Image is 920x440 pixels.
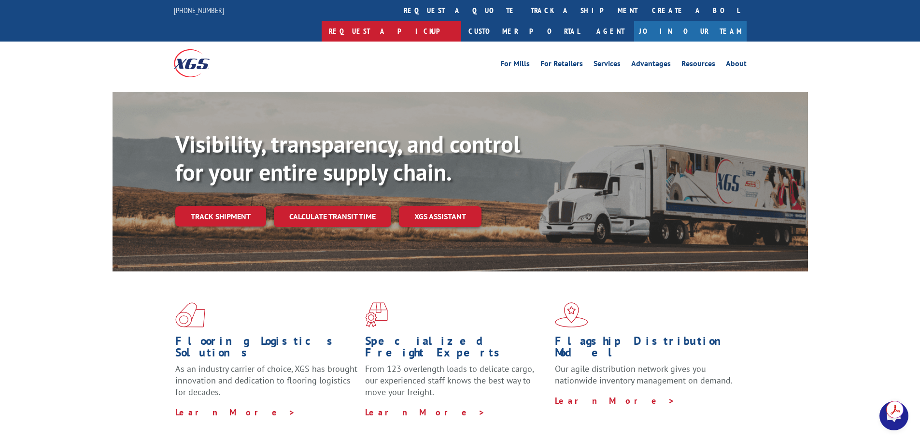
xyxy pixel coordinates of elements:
[175,302,205,327] img: xgs-icon-total-supply-chain-intelligence-red
[174,5,224,15] a: [PHONE_NUMBER]
[175,407,296,418] a: Learn More >
[461,21,587,42] a: Customer Portal
[175,335,358,363] h1: Flooring Logistics Solutions
[555,395,675,406] a: Learn More >
[175,129,520,187] b: Visibility, transparency, and control for your entire supply chain.
[365,363,548,406] p: From 123 overlength loads to delicate cargo, our experienced staff knows the best way to move you...
[555,363,733,386] span: Our agile distribution network gives you nationwide inventory management on demand.
[540,60,583,71] a: For Retailers
[399,206,481,227] a: XGS ASSISTANT
[175,363,357,397] span: As an industry carrier of choice, XGS has brought innovation and dedication to flooring logistics...
[631,60,671,71] a: Advantages
[555,335,737,363] h1: Flagship Distribution Model
[555,302,588,327] img: xgs-icon-flagship-distribution-model-red
[726,60,747,71] a: About
[681,60,715,71] a: Resources
[500,60,530,71] a: For Mills
[365,407,485,418] a: Learn More >
[274,206,391,227] a: Calculate transit time
[322,21,461,42] a: Request a pickup
[879,401,908,430] div: Open chat
[365,335,548,363] h1: Specialized Freight Experts
[175,206,266,227] a: Track shipment
[365,302,388,327] img: xgs-icon-focused-on-flooring-red
[587,21,634,42] a: Agent
[594,60,621,71] a: Services
[634,21,747,42] a: Join Our Team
